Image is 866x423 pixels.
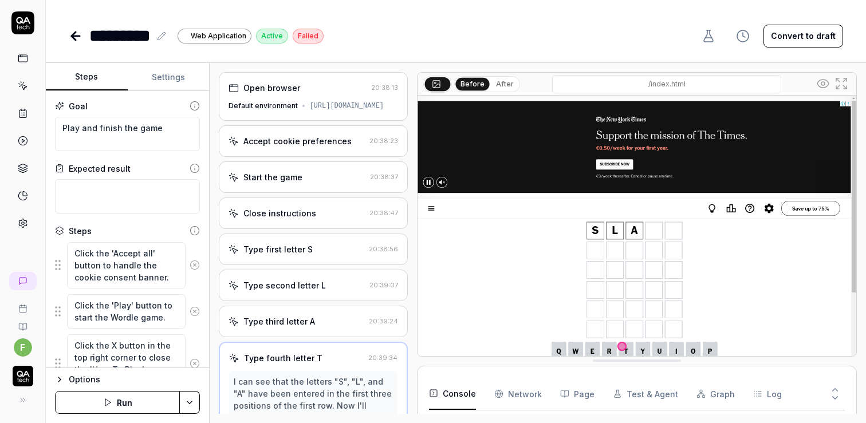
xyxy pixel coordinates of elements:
button: Page [560,378,595,410]
button: View version history [729,25,757,48]
button: Options [55,373,200,386]
time: 20:38:56 [369,245,398,253]
div: Options [69,373,200,386]
button: Convert to draft [763,25,843,48]
div: Close instructions [243,207,316,219]
button: Graph [696,378,735,410]
div: Suggestions [55,242,200,289]
div: Suggestions [55,334,200,393]
div: Type second letter L [243,279,326,291]
button: Settings [128,64,210,91]
time: 20:39:07 [369,281,398,289]
div: Failed [293,29,324,44]
button: Log [753,378,782,410]
button: Test & Agent [613,378,678,410]
div: Open browser [243,82,300,94]
button: Console [429,378,476,410]
time: 20:39:34 [368,354,397,362]
a: Documentation [5,313,41,331]
button: Before [455,77,489,90]
a: New conversation [9,272,37,290]
div: Steps [69,225,92,237]
button: After [491,78,518,90]
div: Accept cookie preferences [243,135,352,147]
div: Default environment [229,101,298,111]
button: Steps [46,64,128,91]
img: Screenshot [418,96,856,370]
button: f [14,338,32,357]
div: Expected result [69,163,131,175]
time: 20:38:13 [371,84,398,92]
button: Show all interative elements [814,74,832,93]
div: Start the game [243,171,302,183]
div: Type first letter S [243,243,313,255]
time: 20:38:37 [370,173,398,181]
div: Type fourth letter T [244,352,322,364]
time: 20:38:47 [369,209,398,217]
a: Web Application [178,28,251,44]
div: [URL][DOMAIN_NAME] [309,101,384,111]
time: 20:39:24 [369,317,398,325]
button: Remove step [186,352,204,375]
button: Open in full screen [832,74,851,93]
div: Active [256,29,288,44]
div: Goal [69,100,88,112]
button: QA Tech Logo [5,357,41,389]
button: Remove step [186,254,204,276]
span: Web Application [191,31,246,41]
div: Type third letter A [243,315,315,327]
div: Suggestions [55,294,200,329]
img: QA Tech Logo [13,366,33,386]
a: Book a call with us [5,295,41,313]
button: Network [494,378,542,410]
time: 20:38:23 [369,137,398,145]
button: Remove step [186,300,204,323]
button: Run [55,391,180,414]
